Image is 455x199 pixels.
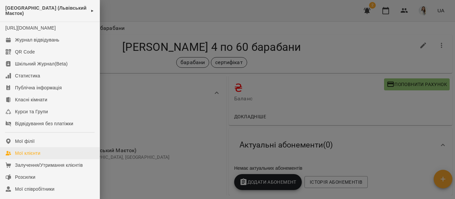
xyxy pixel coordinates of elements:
[15,60,68,67] div: Шкільний Журнал(Beta)
[15,96,47,103] div: Класні кімнати
[5,5,87,16] span: [GEOGRAPHIC_DATA] (Львівський Маєток)
[15,72,40,79] div: Статистика
[15,49,35,55] div: QR Code
[15,138,35,145] div: Мої філії
[15,162,83,168] div: Залучення/Утримання клієнтів
[15,174,35,180] div: Розсилки
[15,120,73,127] div: Відвідування без платіжки
[5,25,56,31] a: [URL][DOMAIN_NAME]
[15,37,59,43] div: Журнал відвідувань
[15,108,48,115] div: Курси та Групи
[15,150,40,156] div: Мої клієнти
[15,186,55,192] div: Мої співробітники
[15,84,62,91] div: Публічна інформація
[91,8,94,13] span: ►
